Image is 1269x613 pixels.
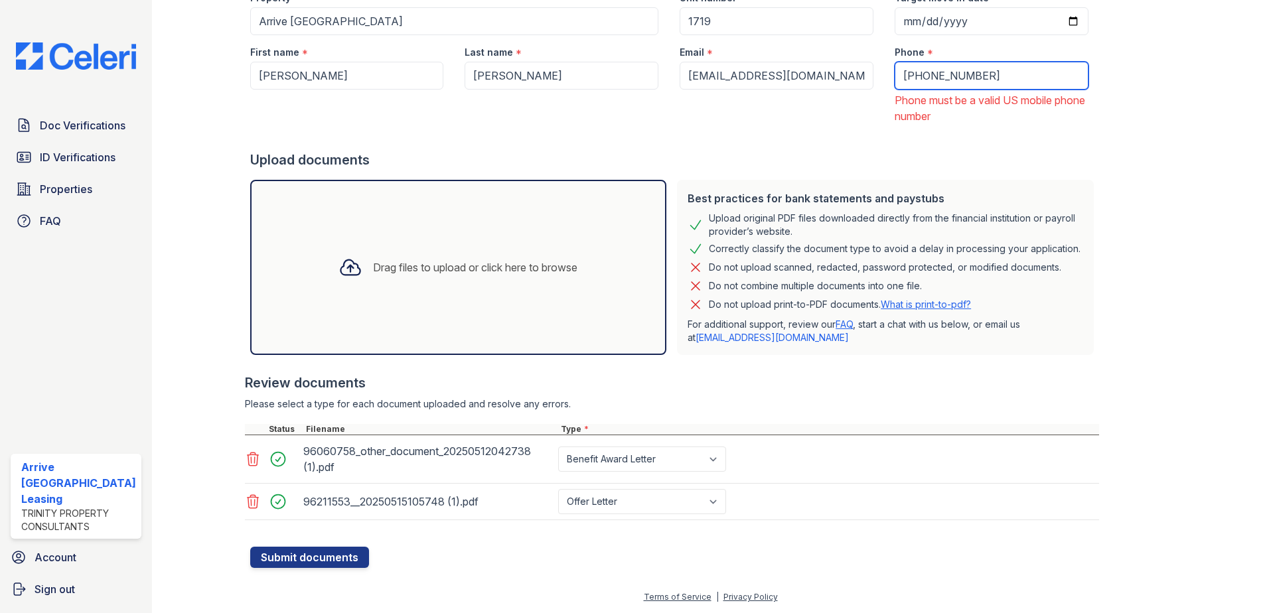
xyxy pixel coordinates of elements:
[250,547,369,568] button: Submit documents
[35,549,76,565] span: Account
[21,507,136,533] div: Trinity Property Consultants
[11,112,141,139] a: Doc Verifications
[644,592,711,602] a: Terms of Service
[250,151,1099,169] div: Upload documents
[266,424,303,435] div: Status
[895,46,925,59] label: Phone
[5,576,147,602] a: Sign out
[245,397,1099,411] div: Please select a type for each document uploaded and resolve any errors.
[688,318,1083,344] p: For additional support, review our , start a chat with us below, or email us at
[895,92,1088,124] div: Phone must be a valid US mobile phone number
[836,318,853,330] a: FAQ
[303,491,553,512] div: 96211553__20250515105748 (1).pdf
[40,181,92,197] span: Properties
[723,592,778,602] a: Privacy Policy
[716,592,719,602] div: |
[688,190,1083,206] div: Best practices for bank statements and paystubs
[680,46,704,59] label: Email
[5,544,147,571] a: Account
[11,208,141,234] a: FAQ
[40,117,125,133] span: Doc Verifications
[5,42,147,70] img: CE_Logo_Blue-a8612792a0a2168367f1c8372b55b34899dd931a85d93a1a3d3e32e68fde9ad4.png
[245,374,1099,392] div: Review documents
[303,424,558,435] div: Filename
[465,46,513,59] label: Last name
[709,278,922,294] div: Do not combine multiple documents into one file.
[709,298,971,311] p: Do not upload print-to-PDF documents.
[11,176,141,202] a: Properties
[40,213,61,229] span: FAQ
[881,299,971,310] a: What is print-to-pdf?
[21,459,136,507] div: Arrive [GEOGRAPHIC_DATA] Leasing
[558,424,1099,435] div: Type
[373,259,577,275] div: Drag files to upload or click here to browse
[40,149,115,165] span: ID Verifications
[35,581,75,597] span: Sign out
[696,332,849,343] a: [EMAIL_ADDRESS][DOMAIN_NAME]
[11,144,141,170] a: ID Verifications
[250,46,299,59] label: First name
[709,259,1061,275] div: Do not upload scanned, redacted, password protected, or modified documents.
[709,212,1083,238] div: Upload original PDF files downloaded directly from the financial institution or payroll provider’...
[709,241,1081,257] div: Correctly classify the document type to avoid a delay in processing your application.
[303,441,553,478] div: 96060758_other_document_20250512042738 (1).pdf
